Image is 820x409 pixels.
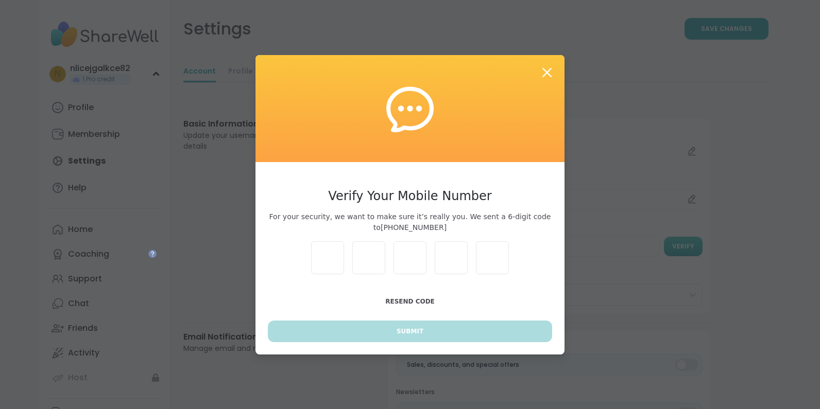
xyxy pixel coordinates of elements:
span: Resend Code [385,298,435,305]
button: Resend Code [268,291,552,312]
span: For your security, we want to make sure it’s really you. We sent a 6-digit code to [PHONE_NUMBER] [268,211,552,233]
iframe: Spotlight [148,250,157,258]
h3: Verify Your Mobile Number [268,187,552,205]
button: Submit [268,321,552,342]
span: Submit [397,327,423,336]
